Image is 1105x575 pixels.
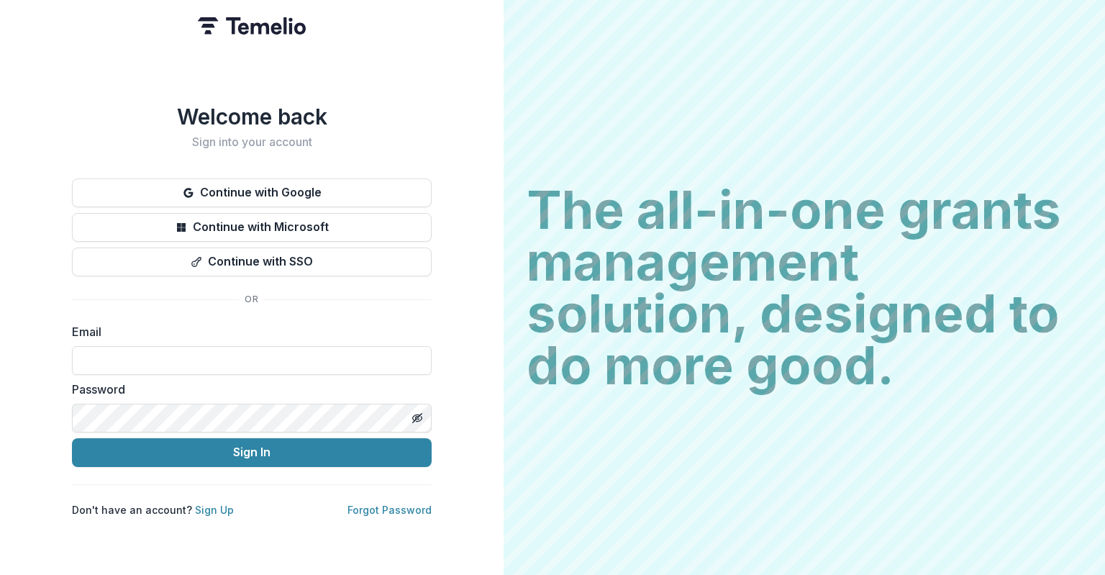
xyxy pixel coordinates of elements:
button: Continue with Google [72,178,432,207]
p: Don't have an account? [72,502,234,517]
a: Forgot Password [347,504,432,516]
a: Sign Up [195,504,234,516]
button: Continue with SSO [72,248,432,276]
button: Toggle password visibility [406,407,429,430]
h2: Sign into your account [72,135,432,149]
img: Temelio [198,17,306,35]
button: Sign In [72,438,432,467]
label: Email [72,323,423,340]
h1: Welcome back [72,104,432,130]
button: Continue with Microsoft [72,213,432,242]
label: Password [72,381,423,398]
